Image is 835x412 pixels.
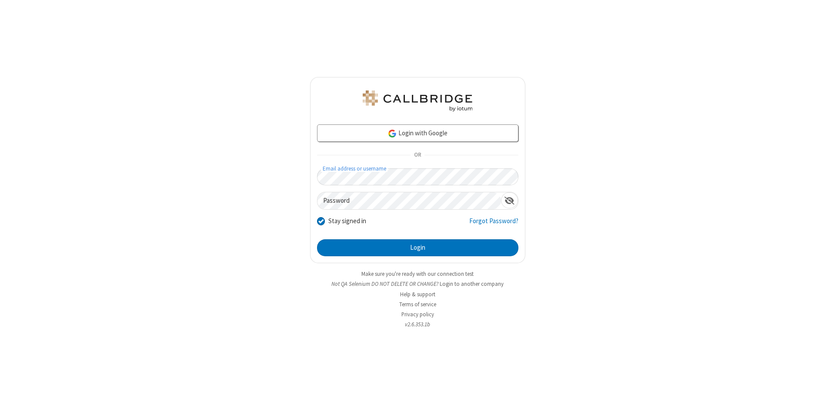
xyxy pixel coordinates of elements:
a: Privacy policy [401,311,434,318]
a: Help & support [400,291,435,298]
button: Login [317,239,518,257]
li: Not QA Selenium DO NOT DELETE OR CHANGE? [310,280,525,288]
div: Show password [501,192,518,208]
label: Stay signed in [328,216,366,226]
iframe: Chat [813,389,828,406]
button: Login to another company [440,280,504,288]
input: Password [317,192,501,209]
span: OR [411,149,424,161]
a: Forgot Password? [469,216,518,233]
li: v2.6.353.1b [310,320,525,328]
a: Login with Google [317,124,518,142]
input: Email address or username [317,168,518,185]
img: google-icon.png [387,129,397,138]
a: Terms of service [399,301,436,308]
img: QA Selenium DO NOT DELETE OR CHANGE [361,90,474,111]
a: Make sure you're ready with our connection test [361,270,474,278]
